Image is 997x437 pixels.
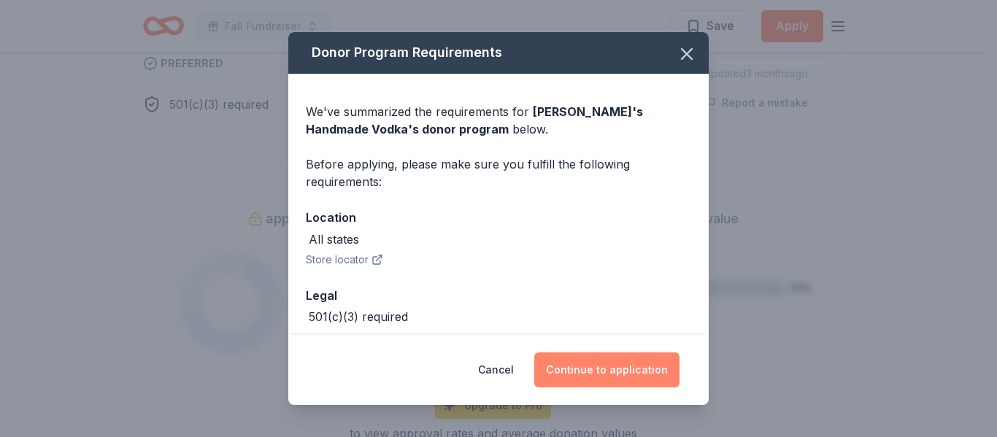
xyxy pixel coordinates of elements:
div: Legal [306,286,691,305]
div: 501(c)(3) required [309,308,408,325]
button: Continue to application [534,352,680,387]
div: We've summarized the requirements for below. [306,103,691,138]
div: Before applying, please make sure you fulfill the following requirements: [306,155,691,190]
div: All states [309,231,359,248]
div: Donor Program Requirements [288,32,709,74]
button: Store locator [306,251,383,268]
div: Location [306,208,691,227]
button: Cancel [478,352,514,387]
